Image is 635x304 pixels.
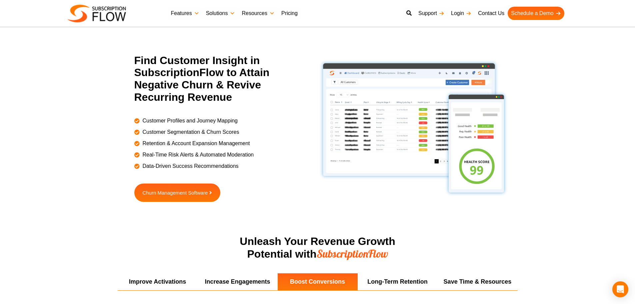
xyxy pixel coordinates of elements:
a: Schedule a Demo [508,7,564,20]
a: Features [168,7,203,20]
a: Solutions [203,7,239,20]
a: Login [448,7,475,20]
li: Boost Conversions [278,273,358,290]
span: Customer Segmentation & Churn Scores [141,128,239,136]
a: Contact Us [475,7,508,20]
li: Increase Engagements [198,273,278,290]
span: Customer Profiles and Journey Mapping [141,117,238,125]
h2: Unleash Your Revenue Growth Potential with [184,235,451,260]
a: Pricing [278,7,301,20]
div: Open Intercom Messenger [612,281,628,297]
a: Churn Management Software [134,184,221,202]
span: Retention & Account Expansion Management [141,139,250,147]
span: SubscriptionFlow [317,247,388,260]
a: Resources [238,7,278,20]
img: Subscriptionflow [68,5,126,22]
a: Support [415,7,448,20]
li: Improve Activations [118,273,198,290]
h2: Find Customer Insight in SubscriptionFlow to Attain Negative Churn & Revive Recurring Revenue [134,54,308,103]
li: Save Time & Resources [438,273,518,290]
span: Real-Time Risk Alerts & Automated Moderation [141,151,254,159]
span: Data-Driven Success Recommendations [141,162,239,170]
img: Customer-Health-Score [318,58,509,198]
span: Churn Management Software [143,190,208,195]
li: Long-Term Retention [358,273,438,290]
